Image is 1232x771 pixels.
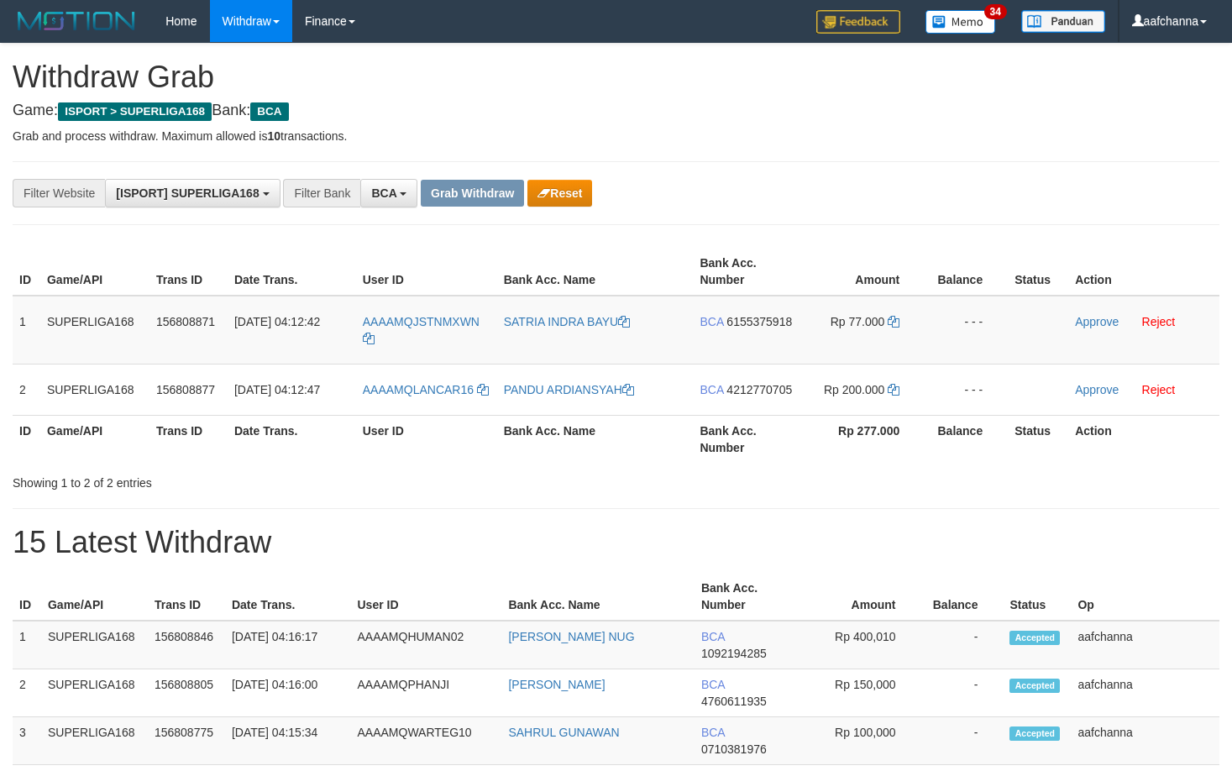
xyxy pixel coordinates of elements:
[356,415,497,463] th: User ID
[831,315,885,328] span: Rp 77.000
[1068,248,1219,296] th: Action
[1008,248,1068,296] th: Status
[350,621,501,669] td: AAAAMQHUMAN02
[508,678,605,691] a: [PERSON_NAME]
[40,296,149,365] td: SUPERLIGA168
[508,630,634,643] a: [PERSON_NAME] NUG
[13,179,105,207] div: Filter Website
[700,315,723,328] span: BCA
[267,129,280,143] strong: 10
[41,717,148,765] td: SUPERLIGA168
[148,717,225,765] td: 156808775
[925,415,1008,463] th: Balance
[726,383,792,396] span: Copy 4212770705 to clipboard
[701,678,725,691] span: BCA
[13,717,41,765] td: 3
[363,383,489,396] a: AAAAMQLANCAR16
[13,128,1219,144] p: Grab and process withdraw. Maximum allowed is transactions.
[149,248,228,296] th: Trans ID
[497,415,694,463] th: Bank Acc. Name
[798,717,921,765] td: Rp 100,000
[1008,415,1068,463] th: Status
[13,573,41,621] th: ID
[41,621,148,669] td: SUPERLIGA168
[360,179,417,207] button: BCA
[250,102,288,121] span: BCA
[798,621,921,669] td: Rp 400,010
[921,669,1004,717] td: -
[1068,415,1219,463] th: Action
[798,669,921,717] td: Rp 150,000
[13,8,140,34] img: MOTION_logo.png
[13,669,41,717] td: 2
[148,621,225,669] td: 156808846
[693,415,799,463] th: Bank Acc. Number
[501,573,694,621] th: Bank Acc. Name
[13,526,1219,559] h1: 15 Latest Withdraw
[13,364,40,415] td: 2
[921,621,1004,669] td: -
[693,248,799,296] th: Bank Acc. Number
[695,573,798,621] th: Bank Acc. Number
[13,248,40,296] th: ID
[13,60,1219,94] h1: Withdraw Grab
[13,296,40,365] td: 1
[225,669,351,717] td: [DATE] 04:16:00
[149,415,228,463] th: Trans ID
[421,180,524,207] button: Grab Withdraw
[701,742,767,756] span: Copy 0710381976 to clipboard
[58,102,212,121] span: ISPORT > SUPERLIGA168
[824,383,884,396] span: Rp 200.000
[798,573,921,621] th: Amount
[925,10,996,34] img: Button%20Memo.svg
[350,669,501,717] td: AAAAMQPHANJI
[1009,679,1060,693] span: Accepted
[156,383,215,396] span: 156808877
[1075,383,1119,396] a: Approve
[13,621,41,669] td: 1
[497,248,694,296] th: Bank Acc. Name
[925,248,1008,296] th: Balance
[1142,383,1176,396] a: Reject
[363,315,480,345] a: AAAAMQJSTNMXWN
[921,717,1004,765] td: -
[148,669,225,717] td: 156808805
[527,180,592,207] button: Reset
[13,468,501,491] div: Showing 1 to 2 of 2 entries
[148,573,225,621] th: Trans ID
[925,296,1008,365] td: - - -
[701,695,767,708] span: Copy 4760611935 to clipboard
[234,383,320,396] span: [DATE] 04:12:47
[726,315,792,328] span: Copy 6155375918 to clipboard
[504,315,630,328] a: SATRIA INDRA BAYU
[363,315,480,328] span: AAAAMQJSTNMXWN
[1009,631,1060,645] span: Accepted
[225,621,351,669] td: [DATE] 04:16:17
[700,383,723,396] span: BCA
[701,647,767,660] span: Copy 1092194285 to clipboard
[508,726,619,739] a: SAHRUL GUNAWAN
[1075,315,1119,328] a: Approve
[701,630,725,643] span: BCA
[925,364,1008,415] td: - - -
[350,717,501,765] td: AAAAMQWARTEG10
[984,4,1007,19] span: 34
[1071,717,1219,765] td: aafchanna
[283,179,360,207] div: Filter Bank
[105,179,280,207] button: [ISPORT] SUPERLIGA168
[156,315,215,328] span: 156808871
[888,383,899,396] a: Copy 200000 to clipboard
[1003,573,1071,621] th: Status
[350,573,501,621] th: User ID
[1071,621,1219,669] td: aafchanna
[1009,726,1060,741] span: Accepted
[40,364,149,415] td: SUPERLIGA168
[799,248,925,296] th: Amount
[371,186,396,200] span: BCA
[228,415,356,463] th: Date Trans.
[1071,573,1219,621] th: Op
[701,726,725,739] span: BCA
[41,573,148,621] th: Game/API
[1021,10,1105,33] img: panduan.png
[13,102,1219,119] h4: Game: Bank:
